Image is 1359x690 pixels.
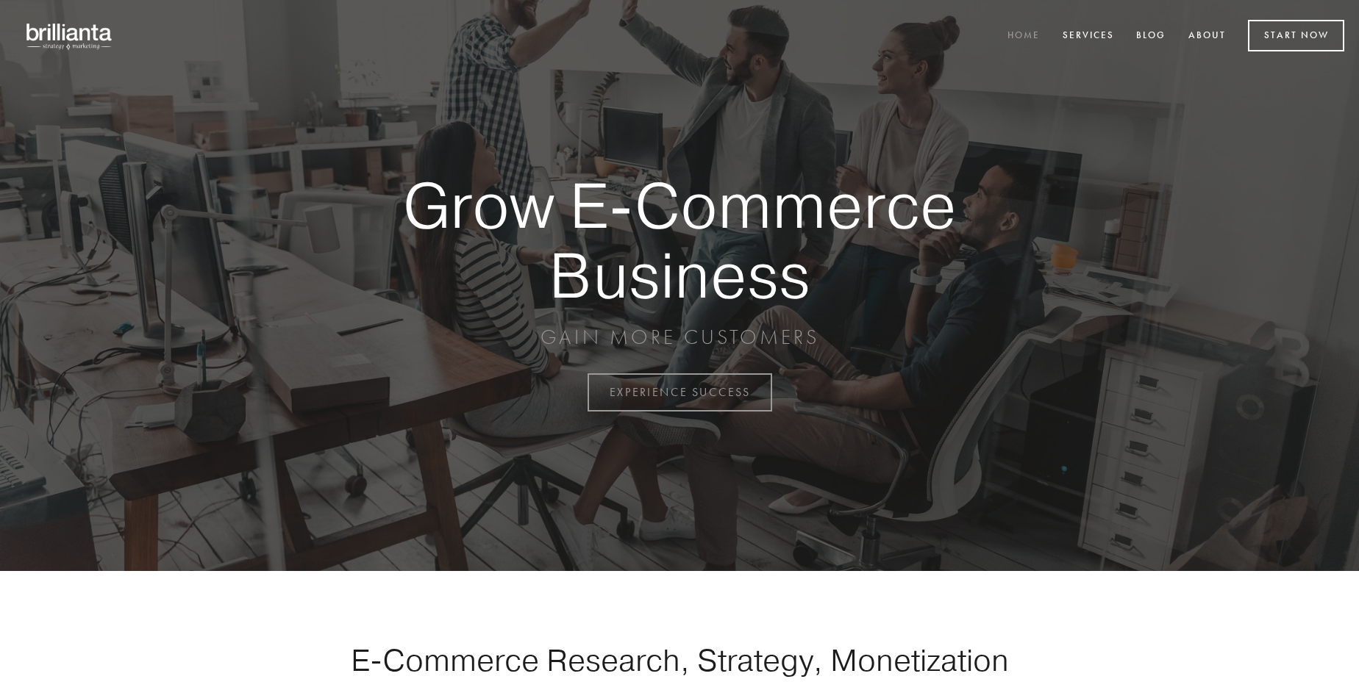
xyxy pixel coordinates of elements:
img: brillianta - research, strategy, marketing [15,15,125,57]
a: Blog [1127,24,1175,48]
strong: Grow E-Commerce Business [352,170,1007,309]
a: EXPERIENCE SUCCESS [588,373,772,412]
a: About [1179,24,1235,48]
a: Start Now [1248,20,1344,51]
a: Services [1053,24,1124,48]
a: Home [998,24,1049,48]
p: GAIN MORE CUSTOMERS [352,324,1007,351]
h1: E-Commerce Research, Strategy, Monetization [304,642,1055,678]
